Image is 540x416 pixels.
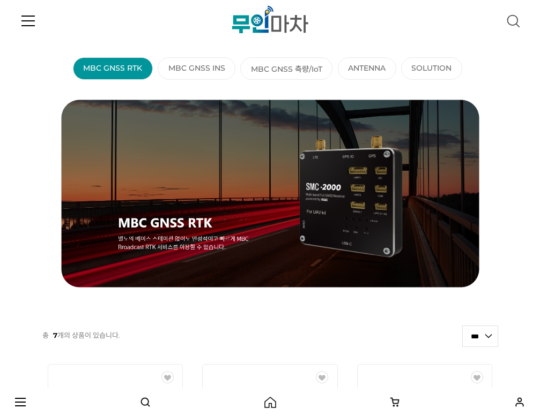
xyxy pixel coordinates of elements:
[348,63,386,73] a: ANTENNA
[161,371,174,383] img: 관심상품 등록 전
[316,371,332,383] span: WISH
[264,396,277,409] a: 홈
[168,63,225,73] a: MBC GNSS INS
[42,325,120,345] p: 총 개의 상품이 있습니다.
[161,371,177,383] span: WISH
[411,63,452,73] a: SOLUTION
[513,396,526,409] a: 마이쇼핑
[388,396,401,409] a: Cart
[14,396,27,409] button: 네비게이션
[251,63,322,74] a: MBC GNSS 측량/IoT
[471,371,487,383] span: WISH
[471,371,483,383] img: 관심상품 등록 전
[50,100,490,288] img: thumbnail_MBC_GNSS_RTK.png
[53,331,57,339] strong: 7
[316,371,328,383] img: 관심상품 등록 전
[139,396,152,409] button: 검색
[83,63,142,73] a: MBC GNSS RTK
